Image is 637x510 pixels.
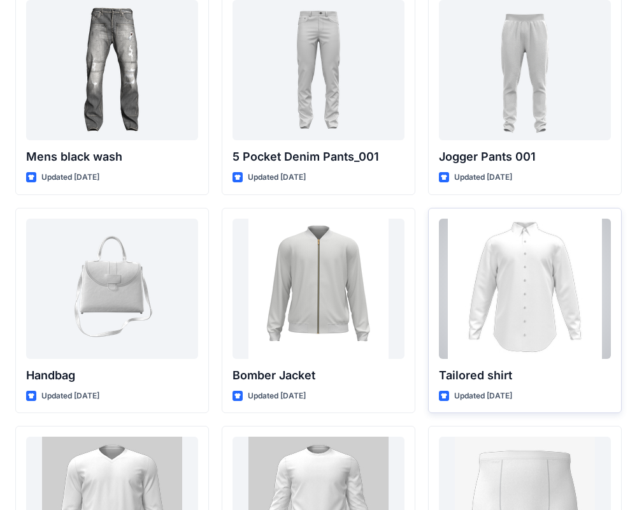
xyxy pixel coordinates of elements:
[248,171,306,184] p: Updated [DATE]
[454,171,512,184] p: Updated [DATE]
[233,219,404,359] a: Bomber Jacket
[233,367,404,384] p: Bomber Jacket
[454,390,512,403] p: Updated [DATE]
[248,390,306,403] p: Updated [DATE]
[439,219,611,359] a: Tailored shirt
[439,148,611,166] p: Jogger Pants 001
[26,367,198,384] p: Handbag
[41,171,99,184] p: Updated [DATE]
[439,367,611,384] p: Tailored shirt
[26,148,198,166] p: Mens black wash
[26,219,198,359] a: Handbag
[233,148,404,166] p: 5 Pocket Denim Pants_001
[41,390,99,403] p: Updated [DATE]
